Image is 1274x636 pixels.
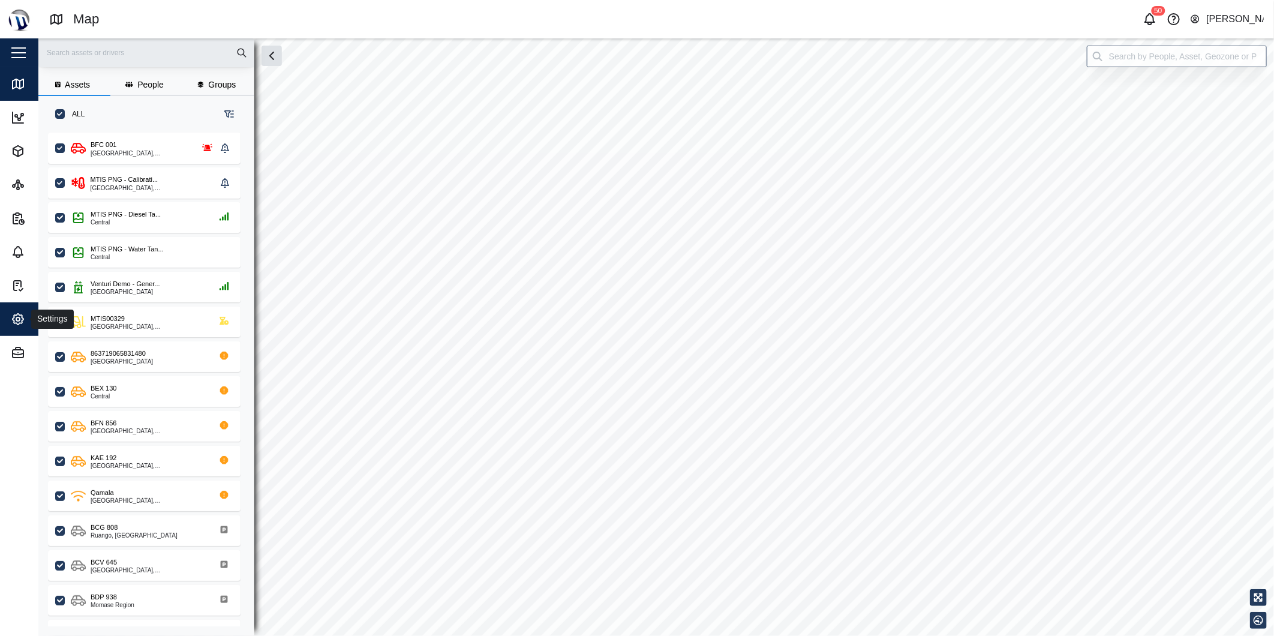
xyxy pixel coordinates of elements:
[91,533,178,539] div: Ruango, [GEOGRAPHIC_DATA]
[1206,12,1264,27] div: [PERSON_NAME]
[31,245,67,259] div: Alarms
[91,244,164,254] div: MTIS PNG - Water Tan...
[91,418,116,428] div: BFN 856
[91,359,153,365] div: [GEOGRAPHIC_DATA]
[91,220,161,226] div: Central
[91,151,188,157] div: [GEOGRAPHIC_DATA], [GEOGRAPHIC_DATA]
[91,175,158,185] div: MTIS PNG - Calibrati...
[1151,6,1165,16] div: 50
[91,383,116,394] div: BEX 130
[91,254,164,260] div: Central
[91,463,205,469] div: [GEOGRAPHIC_DATA], [GEOGRAPHIC_DATA]
[6,6,32,32] img: Main Logo
[91,394,116,400] div: Central
[31,279,62,292] div: Tasks
[46,44,247,62] input: Search assets or drivers
[208,80,236,89] span: Groups
[31,178,59,191] div: Sites
[31,346,65,359] div: Admin
[137,80,164,89] span: People
[91,349,146,359] div: 863719065831480
[91,557,117,568] div: BCV 645
[91,289,160,295] div: [GEOGRAPHIC_DATA]
[91,568,205,574] div: [GEOGRAPHIC_DATA], [GEOGRAPHIC_DATA]
[65,80,90,89] span: Assets
[31,77,57,91] div: Map
[48,128,254,626] div: grid
[91,498,205,504] div: [GEOGRAPHIC_DATA], [GEOGRAPHIC_DATA]
[91,314,125,324] div: MTIS00329
[1087,46,1267,67] input: Search by People, Asset, Geozone or Place
[91,185,217,191] div: [GEOGRAPHIC_DATA], [GEOGRAPHIC_DATA]
[38,38,1274,636] canvas: Map
[31,313,71,326] div: Settings
[91,324,205,330] div: [GEOGRAPHIC_DATA], [GEOGRAPHIC_DATA]
[91,209,161,220] div: MTIS PNG - Diesel Ta...
[91,602,134,608] div: Momase Region
[91,428,205,434] div: [GEOGRAPHIC_DATA], [GEOGRAPHIC_DATA]
[1189,11,1264,28] button: [PERSON_NAME]
[65,109,85,119] label: ALL
[91,453,116,463] div: KAE 192
[31,111,82,124] div: Dashboard
[31,145,66,158] div: Assets
[91,523,118,533] div: BCG 808
[91,279,160,289] div: Venturi Demo - Gener...
[73,9,100,30] div: Map
[91,488,114,498] div: Qamala
[31,212,70,225] div: Reports
[91,140,116,150] div: BFC 001
[91,592,117,602] div: BDP 938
